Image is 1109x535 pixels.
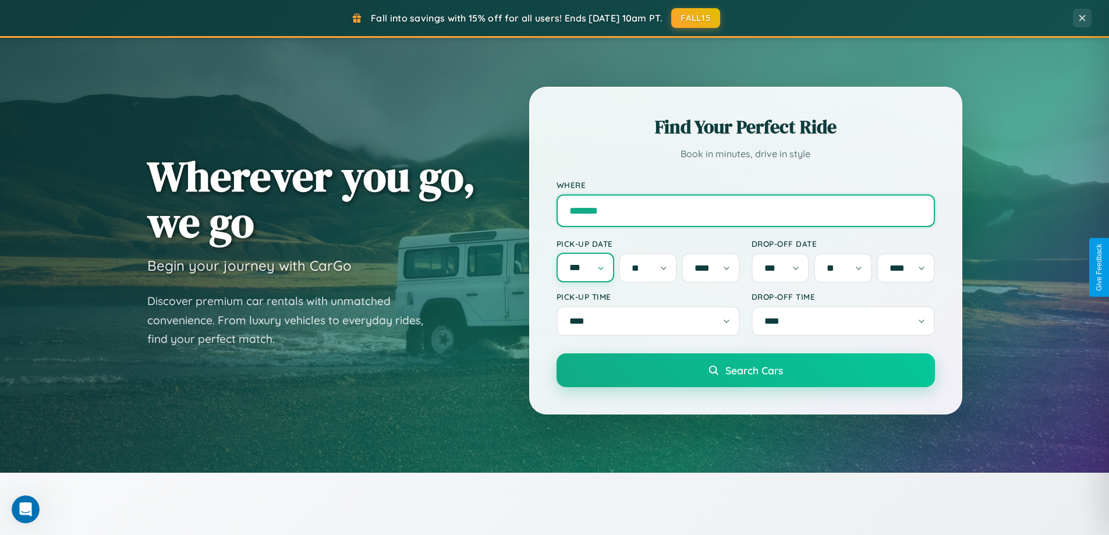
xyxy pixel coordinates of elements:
[557,146,935,162] p: Book in minutes, drive in style
[557,292,740,302] label: Pick-up Time
[12,495,40,523] iframe: Intercom live chat
[725,364,783,377] span: Search Cars
[1095,244,1103,291] div: Give Feedback
[147,257,352,274] h3: Begin your journey with CarGo
[752,239,935,249] label: Drop-off Date
[371,12,662,24] span: Fall into savings with 15% off for all users! Ends [DATE] 10am PT.
[557,114,935,140] h2: Find Your Perfect Ride
[557,353,935,387] button: Search Cars
[557,180,935,190] label: Where
[557,239,740,249] label: Pick-up Date
[671,8,720,28] button: FALL15
[147,153,476,245] h1: Wherever you go, we go
[147,292,438,349] p: Discover premium car rentals with unmatched convenience. From luxury vehicles to everyday rides, ...
[752,292,935,302] label: Drop-off Time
